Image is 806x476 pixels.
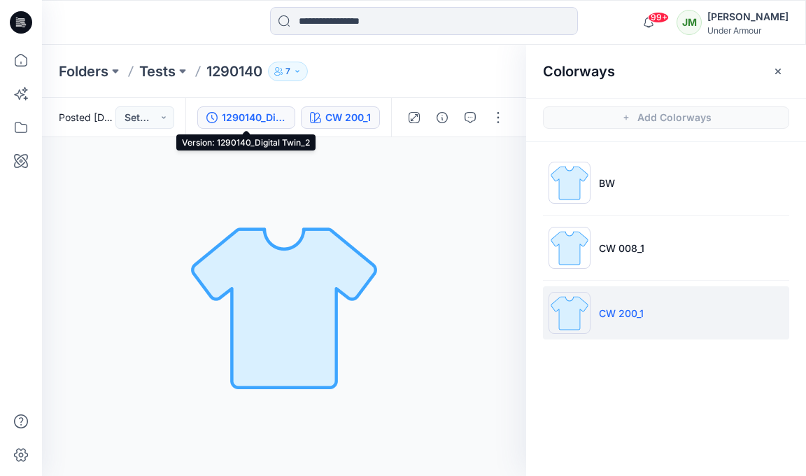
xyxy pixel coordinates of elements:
button: Details [431,106,453,129]
h2: Colorways [543,63,615,80]
span: 99+ [648,12,669,23]
p: CW 200_1 [599,306,644,321]
button: 1290140_Digital Twin_2 [197,106,295,129]
span: Posted [DATE] 11:19 by [59,110,115,125]
div: Under Armour [707,25,789,36]
a: Tests [139,62,176,81]
button: CW 200_1 [301,106,380,129]
img: CW 008_1 [549,227,591,269]
button: 7 [268,62,308,81]
div: 1290140_Digital Twin_2 [222,110,286,125]
p: CW 008_1 [599,241,644,255]
p: 7 [285,64,290,79]
div: CW 200_1 [325,110,371,125]
img: No Outline [186,209,382,405]
a: Folders [59,62,108,81]
div: [PERSON_NAME] [707,8,789,25]
div: JM [677,10,702,35]
p: 1290140 [206,62,262,81]
img: BW [549,162,591,204]
img: CW 200_1 [549,292,591,334]
p: BW [599,176,615,190]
